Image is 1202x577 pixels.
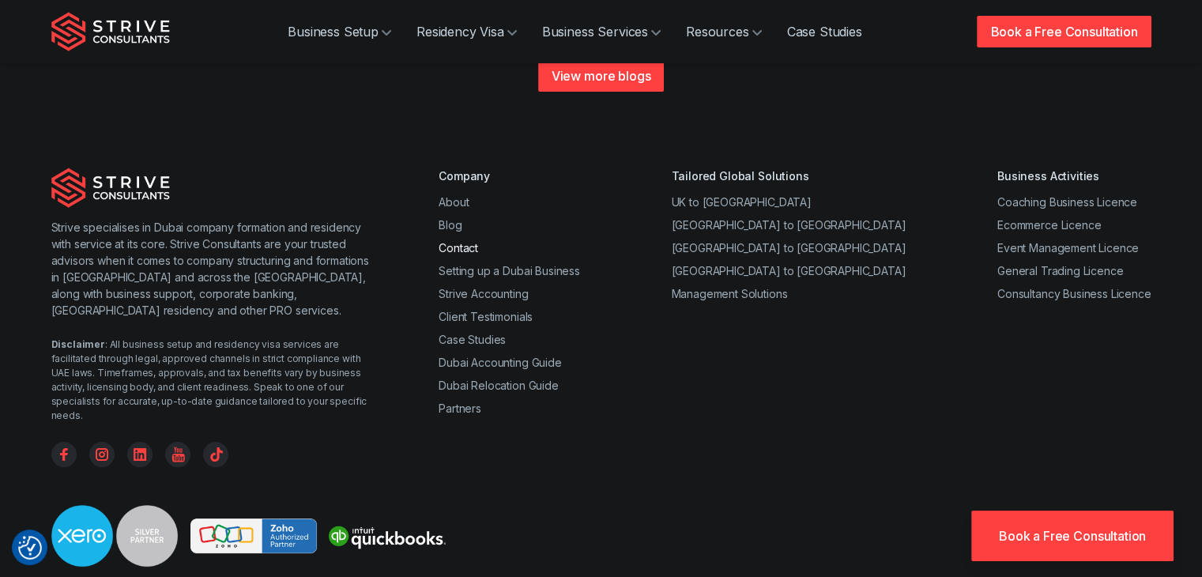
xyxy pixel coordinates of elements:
a: Ecommerce Licence [997,218,1101,232]
a: Management Solutions [671,287,787,300]
a: [GEOGRAPHIC_DATA] to [GEOGRAPHIC_DATA] [671,241,906,255]
a: Facebook [51,442,77,467]
a: Blog [439,218,462,232]
div: Business Activities [997,168,1151,184]
img: Strive Consultants [51,12,170,51]
a: Dubai Accounting Guide [439,356,561,369]
div: : All business setup and residency visa services are facilitated through legal, approved channels... [51,338,376,423]
div: Company [439,168,580,184]
a: Partners [439,402,481,415]
a: View more blogs [538,60,665,92]
button: Consent Preferences [18,536,42,560]
a: UK to [GEOGRAPHIC_DATA] [671,195,811,209]
img: Strive is a quickbooks Partner [323,519,450,553]
a: General Trading Licence [997,264,1123,277]
a: About [439,195,469,209]
a: Dubai Relocation Guide [439,379,558,392]
strong: Disclaimer [51,338,105,350]
img: Strive is a Xero Silver Partner [51,505,178,567]
a: Resources [673,16,774,47]
a: Client Testimonials [439,310,533,323]
a: Residency Visa [404,16,529,47]
a: Book a Free Consultation [971,511,1174,561]
a: Case Studies [774,16,875,47]
a: Consultancy Business Licence [997,287,1151,300]
a: YouTube [165,442,190,467]
a: Business Setup [275,16,404,47]
a: Case Studies [439,333,506,346]
img: Revisit consent button [18,536,42,560]
a: Setting up a Dubai Business [439,264,580,277]
a: Strive Accounting [439,287,528,300]
div: Tailored Global Solutions [671,168,906,184]
a: Coaching Business Licence [997,195,1137,209]
a: Linkedin [127,442,153,467]
img: Strive is a Zoho Partner [190,519,317,554]
p: Strive specialises in Dubai company formation and residency with service at its core. Strive Cons... [51,219,376,319]
a: [GEOGRAPHIC_DATA] to [GEOGRAPHIC_DATA] [671,218,906,232]
a: Event Management Licence [997,241,1139,255]
a: [GEOGRAPHIC_DATA] to [GEOGRAPHIC_DATA] [671,264,906,277]
a: Contact [439,241,478,255]
a: TikTok [203,442,228,467]
a: Instagram [89,442,115,467]
a: Book a Free Consultation [977,16,1151,47]
a: Business Services [529,16,673,47]
img: Strive Consultants [51,168,170,207]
